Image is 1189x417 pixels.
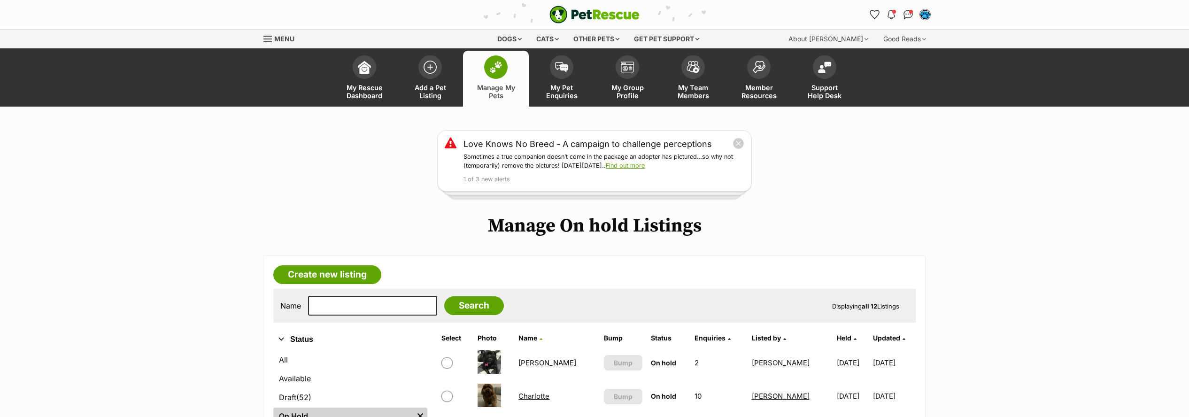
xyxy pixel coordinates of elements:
[752,61,765,73] img: member-resources-icon-8e73f808a243e03378d46382f2149f9095a855e16c252ad45f914b54edf8863c.svg
[782,30,875,48] div: About [PERSON_NAME]
[660,51,726,107] a: My Team Members
[518,392,549,401] a: Charlotte
[296,392,311,403] span: (52)
[332,51,397,107] a: My Rescue Dashboard
[726,51,792,107] a: Member Resources
[884,7,899,22] button: Notifications
[273,351,427,368] a: All
[918,7,933,22] button: My account
[651,392,676,400] span: On hold
[438,331,473,346] th: Select
[463,153,744,170] p: Sometimes a true companion doesn’t come in the package an adopter has pictured…so why not (tempor...
[273,389,427,406] a: Draft
[920,10,930,19] img: Lisa Green profile pic
[273,333,427,346] button: Status
[606,84,649,100] span: My Group Profile
[518,334,537,342] span: Name
[606,162,645,169] a: Find out more
[424,61,437,74] img: add-pet-listing-icon-0afa8454b4691262ce3f59096e99ab1cd57d4a30225e0717b998d2c9b9846f56.svg
[837,334,857,342] a: Held
[792,51,857,107] a: Support Help Desk
[901,7,916,22] a: Conversations
[463,175,744,184] p: 1 of 3 new alerts
[647,331,689,346] th: Status
[549,6,640,23] img: logo-e224e6f780fb5917bec1dbf3a21bbac754714ae5b6737aabdf751b685950b380.svg
[358,61,371,74] img: dashboard-icon-eb2f2d2d3e046f16d808141f083e7271f6b2e854fb5c12c21221c1fb7104beca.svg
[529,51,594,107] a: My Pet Enquiries
[687,61,700,73] img: team-members-icon-5396bd8760b3fe7c0b43da4ab00e1e3bb1a5d9ba89233759b79545d2d3fc5d0d.svg
[833,347,872,379] td: [DATE]
[651,359,676,367] span: On hold
[738,84,780,100] span: Member Resources
[567,30,626,48] div: Other pets
[873,380,915,412] td: [DATE]
[818,62,831,73] img: help-desk-icon-fdf02630f3aa405de69fd3d07c3f3aa587a6932b1a1747fa1d2bba05be0121f9.svg
[604,355,642,371] button: Bump
[873,334,900,342] span: Updated
[627,30,706,48] div: Get pet support
[691,347,747,379] td: 2
[409,84,451,100] span: Add a Pet Listing
[463,138,712,150] a: Love Knows No Breed - A campaign to challenge perceptions
[614,358,633,368] span: Bump
[621,62,634,73] img: group-profile-icon-3fa3cf56718a62981997c0bc7e787c4b2cf8bcc04b72c1350f741eb67cf2f40e.svg
[903,10,913,19] img: chat-41dd97257d64d25036548639549fe6c8038ab92f7586957e7f3b1b290dea8141.svg
[837,334,851,342] span: Held
[752,358,810,367] a: [PERSON_NAME]
[873,347,915,379] td: [DATE]
[280,301,301,310] label: Name
[733,138,744,149] button: close
[672,84,714,100] span: My Team Members
[518,358,576,367] a: [PERSON_NAME]
[594,51,660,107] a: My Group Profile
[343,84,386,100] span: My Rescue Dashboard
[530,30,565,48] div: Cats
[444,296,504,315] input: Search
[803,84,846,100] span: Support Help Desk
[752,392,810,401] a: [PERSON_NAME]
[888,10,895,19] img: notifications-46538b983faf8c2785f20acdc204bb7945ddae34d4c08c2a6579f10ce5e182be.svg
[474,331,514,346] th: Photo
[604,389,642,404] button: Bump
[873,334,905,342] a: Updated
[867,7,882,22] a: Favourites
[695,334,726,342] span: translation missing: en.admin.listings.index.attributes.enquiries
[867,7,933,22] ul: Account quick links
[540,84,583,100] span: My Pet Enquiries
[491,30,528,48] div: Dogs
[600,331,646,346] th: Bump
[695,334,731,342] a: Enquiries
[691,380,747,412] td: 10
[518,334,542,342] a: Name
[832,302,899,310] span: Displaying Listings
[752,334,786,342] a: Listed by
[877,30,933,48] div: Good Reads
[463,51,529,107] a: Manage My Pets
[862,302,877,310] strong: all 12
[274,35,294,43] span: Menu
[555,62,568,72] img: pet-enquiries-icon-7e3ad2cf08bfb03b45e93fb7055b45f3efa6380592205ae92323e6603595dc1f.svg
[263,30,301,46] a: Menu
[273,370,427,387] a: Available
[397,51,463,107] a: Add a Pet Listing
[475,84,517,100] span: Manage My Pets
[833,380,872,412] td: [DATE]
[489,61,502,73] img: manage-my-pets-icon-02211641906a0b7f246fdf0571729dbe1e7629f14944591b6c1af311fb30b64b.svg
[549,6,640,23] a: PetRescue
[273,265,381,284] a: Create new listing
[614,392,633,402] span: Bump
[752,334,781,342] span: Listed by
